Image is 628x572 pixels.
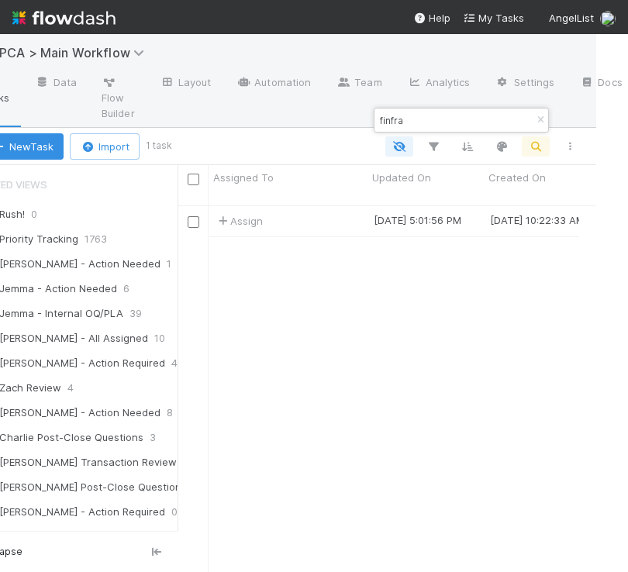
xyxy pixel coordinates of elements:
a: Analytics [395,71,483,96]
div: [DATE] 5:01:56 PM [374,212,461,228]
span: 4 [67,378,89,398]
span: Created On [488,170,546,185]
span: 1 [167,254,187,274]
span: Flow Builder [102,74,135,121]
span: 10 [154,329,181,348]
span: 6 [123,279,145,298]
span: Assign [215,213,263,229]
span: 4 [171,353,193,373]
span: Updated On [372,170,431,185]
a: Settings [483,71,568,96]
span: 1763 [85,229,122,249]
a: Data [22,71,89,96]
span: Assigned To [213,170,274,185]
img: avatar_1c530150-f9f0-4fb8-9f5d-006d570d4582.png [600,11,616,26]
span: 3 [150,428,171,447]
a: Layout [147,71,224,96]
img: logo-inverted-e16ddd16eac7371096b0.svg [12,5,116,31]
button: Import [70,133,140,160]
span: 0 [31,205,53,224]
span: 36 [24,527,52,546]
span: 8 [167,403,188,422]
span: AngelList [549,12,594,24]
a: Automation [223,71,323,96]
span: 39 [129,304,157,323]
input: Toggle All Rows Selected [188,174,199,185]
input: Search... [377,111,532,129]
span: My Tasks [463,12,524,24]
input: Toggle Row Selected [188,216,199,228]
div: Help [413,10,450,26]
small: 1 task [146,139,172,153]
div: [DATE] 10:22:33 AM [490,212,585,228]
span: 0 [171,502,193,522]
a: Team [323,71,394,96]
